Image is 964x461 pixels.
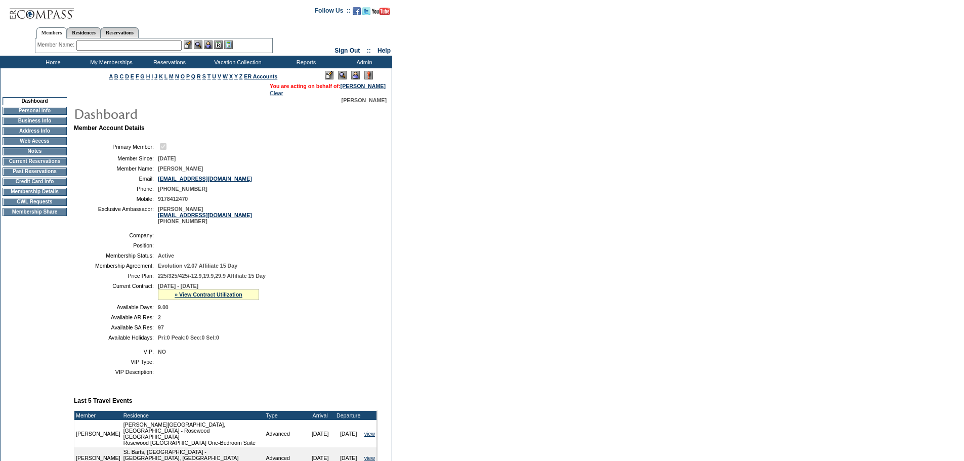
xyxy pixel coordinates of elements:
a: Help [378,47,391,54]
img: b_calculator.gif [224,40,233,49]
td: VIP Description: [78,369,154,375]
td: Mobile: [78,196,154,202]
a: P [186,73,190,79]
td: Primary Member: [78,142,154,151]
a: view [364,455,375,461]
img: Edit Mode [325,71,333,79]
td: Member Since: [78,155,154,161]
img: View Mode [338,71,347,79]
a: Sign Out [334,47,360,54]
a: V [218,73,221,79]
td: CWL Requests [3,198,67,206]
a: [EMAIL_ADDRESS][DOMAIN_NAME] [158,176,252,182]
img: pgTtlDashboard.gif [73,103,276,123]
span: NO [158,349,166,355]
a: Clear [270,90,283,96]
td: Vacation Collection [197,56,276,68]
span: Evolution v2.07 Affiliate 15 Day [158,263,237,269]
td: Past Reservations [3,167,67,176]
td: Admin [334,56,392,68]
img: View [194,40,202,49]
b: Last 5 Travel Events [74,397,132,404]
td: Available AR Res: [78,314,154,320]
td: Available SA Res: [78,324,154,330]
a: T [207,73,211,79]
img: Subscribe to our YouTube Channel [372,8,390,15]
a: [PERSON_NAME] [341,83,386,89]
a: Reservations [101,27,139,38]
td: Member [74,411,122,420]
td: Member Name: [78,165,154,172]
a: » View Contract Utilization [175,291,242,298]
td: Current Reservations [3,157,67,165]
td: Departure [334,411,363,420]
td: Credit Card Info [3,178,67,186]
span: [PERSON_NAME] [342,97,387,103]
span: Active [158,253,174,259]
span: :: [367,47,371,54]
a: N [175,73,179,79]
a: E [131,73,134,79]
a: D [125,73,129,79]
img: Log Concern/Member Elevation [364,71,373,79]
a: C [119,73,123,79]
a: Subscribe to our YouTube Channel [372,10,390,16]
a: Z [239,73,243,79]
span: 2 [158,314,161,320]
td: Membership Details [3,188,67,196]
td: [DATE] [306,420,334,447]
span: 225/325/425/-12.9,19.9,29.9 Affiliate 15 Day [158,273,266,279]
a: R [197,73,201,79]
td: Follow Us :: [315,6,351,18]
td: Type [264,411,306,420]
td: Personal Info [3,107,67,115]
a: K [159,73,163,79]
td: Notes [3,147,67,155]
td: Reservations [139,56,197,68]
span: [DATE] [158,155,176,161]
a: Residences [67,27,101,38]
div: Member Name: [37,40,76,49]
span: [PERSON_NAME] [158,165,203,172]
td: Membership Agreement: [78,263,154,269]
span: 9178412470 [158,196,188,202]
a: M [169,73,174,79]
a: [EMAIL_ADDRESS][DOMAIN_NAME] [158,212,252,218]
td: Membership Share [3,208,67,216]
td: Email: [78,176,154,182]
td: VIP Type: [78,359,154,365]
img: Follow us on Twitter [362,7,370,15]
a: U [212,73,216,79]
td: Exclusive Ambassador: [78,206,154,224]
a: A [109,73,113,79]
td: Web Access [3,137,67,145]
span: You are acting on behalf of: [270,83,386,89]
td: Advanced [264,420,306,447]
a: ER Accounts [244,73,277,79]
a: Y [234,73,238,79]
td: Price Plan: [78,273,154,279]
a: view [364,431,375,437]
td: VIP: [78,349,154,355]
a: F [136,73,139,79]
span: [DATE] - [DATE] [158,283,198,289]
span: Pri:0 Peak:0 Sec:0 Sel:0 [158,334,219,341]
td: Current Contract: [78,283,154,300]
a: H [146,73,150,79]
td: My Memberships [81,56,139,68]
img: Impersonate [351,71,360,79]
a: Become our fan on Facebook [353,10,361,16]
td: Residence [122,411,265,420]
a: L [164,73,167,79]
td: Company: [78,232,154,238]
a: S [202,73,206,79]
img: Impersonate [204,40,213,49]
a: I [151,73,153,79]
b: Member Account Details [74,124,145,132]
span: 97 [158,324,164,330]
td: Dashboard [3,97,67,105]
img: Reservations [214,40,223,49]
a: X [229,73,233,79]
a: B [114,73,118,79]
td: Phone: [78,186,154,192]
